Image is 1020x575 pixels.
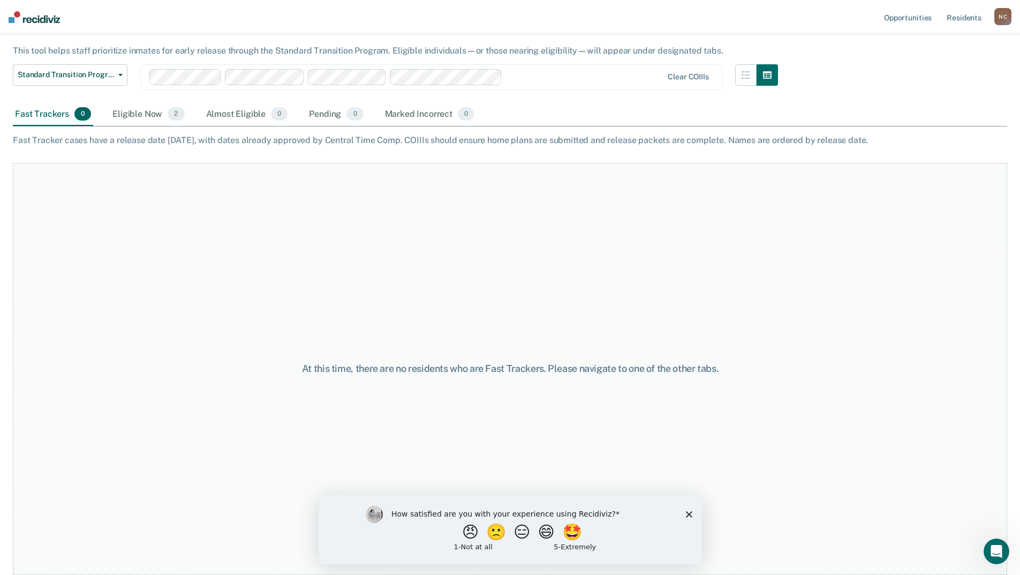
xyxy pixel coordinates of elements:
div: Fast Trackers0 [13,103,93,126]
div: Fast Tracker cases have a release date [DATE], with dates already approved by Central Time Comp. ... [13,135,1007,145]
div: Eligible Now2 [110,103,186,126]
img: Recidiviz [9,11,60,23]
span: 0 [458,107,474,121]
div: This tool helps staff prioritize inmates for early release through the Standard Transition Progra... [13,46,778,56]
iframe: Survey by Kim from Recidiviz [319,495,702,564]
button: NC [994,8,1011,25]
div: Almost Eligible0 [204,103,290,126]
div: Marked Incorrect0 [383,103,477,126]
span: 0 [271,107,288,121]
span: Standard Transition Program Release [18,70,114,79]
iframe: Intercom live chat [984,539,1009,564]
span: 0 [346,107,363,121]
div: Clear COIIIs [668,72,708,81]
div: At this time, there are no residents who are Fast Trackers. Please navigate to one of the other t... [262,363,759,375]
button: Standard Transition Program Release [13,64,127,86]
div: N C [994,8,1011,25]
div: Pending0 [307,103,365,126]
span: 2 [168,107,184,121]
span: 0 [74,107,91,121]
